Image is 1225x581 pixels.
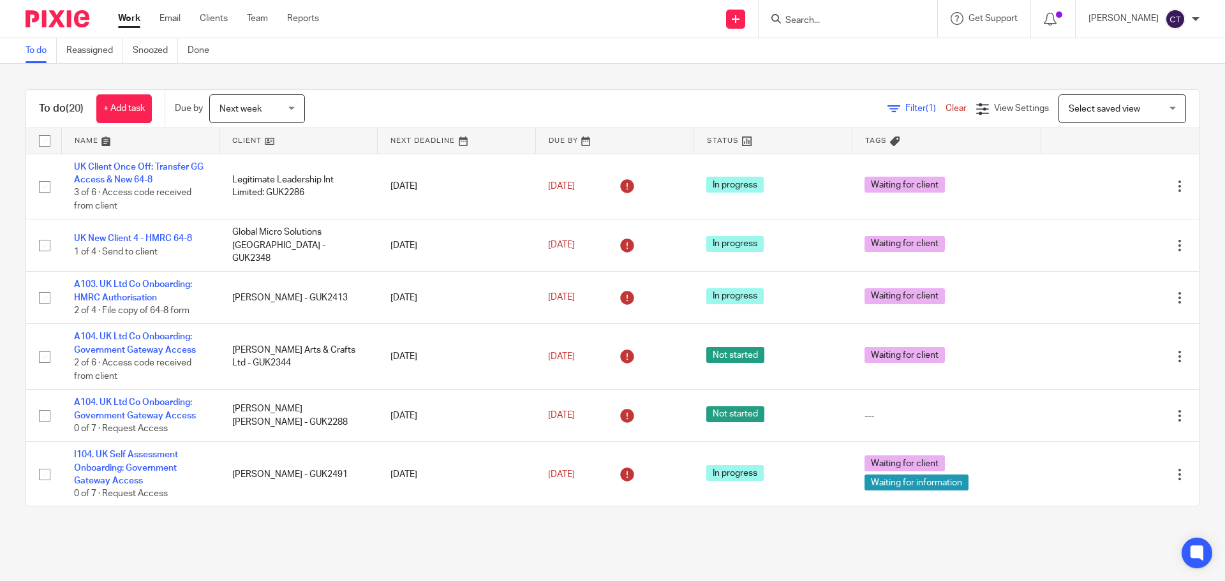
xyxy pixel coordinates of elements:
[26,38,57,63] a: To do
[865,288,945,304] span: Waiting for client
[175,102,203,115] p: Due by
[74,490,168,499] span: 0 of 7 · Request Access
[1069,105,1140,114] span: Select saved view
[706,288,764,304] span: In progress
[548,470,575,479] span: [DATE]
[784,15,899,27] input: Search
[946,104,967,113] a: Clear
[706,406,764,422] span: Not started
[378,324,536,390] td: [DATE]
[706,347,764,363] span: Not started
[133,38,178,63] a: Snoozed
[74,424,168,433] span: 0 of 7 · Request Access
[118,12,140,25] a: Work
[865,347,945,363] span: Waiting for client
[926,104,936,113] span: (1)
[865,137,887,144] span: Tags
[865,236,945,252] span: Waiting for client
[247,12,268,25] a: Team
[200,12,228,25] a: Clients
[74,450,178,485] a: I104. UK Self Assessment Onboarding: Government Gateway Access
[26,10,89,27] img: Pixie
[706,177,764,193] span: In progress
[74,163,204,184] a: UK Client Once Off: Transfer GG Access & New 64-8
[548,411,575,420] span: [DATE]
[548,352,575,361] span: [DATE]
[548,293,575,302] span: [DATE]
[219,219,378,272] td: Global Micro Solutions [GEOGRAPHIC_DATA] - GUK2348
[378,272,536,324] td: [DATE]
[219,324,378,390] td: [PERSON_NAME] Arts & Crafts Ltd - GUK2344
[865,177,945,193] span: Waiting for client
[219,272,378,324] td: [PERSON_NAME] - GUK2413
[287,12,319,25] a: Reports
[66,103,84,114] span: (20)
[378,219,536,272] td: [DATE]
[994,104,1049,113] span: View Settings
[66,38,123,63] a: Reassigned
[219,390,378,442] td: [PERSON_NAME] [PERSON_NAME] - GUK2288
[74,332,196,354] a: A104. UK Ltd Co Onboarding: Government Gateway Access
[378,390,536,442] td: [DATE]
[188,38,219,63] a: Done
[74,358,191,381] span: 2 of 6 · Access code received from client
[74,280,192,302] a: A103. UK Ltd Co Onboarding: HMRC Authorisation
[74,234,192,243] a: UK New Client 4 - HMRC 64-8
[378,154,536,219] td: [DATE]
[378,442,536,508] td: [DATE]
[74,188,191,210] span: 3 of 6 · Access code received from client
[219,154,378,219] td: Legitimate Leadership Int Limited: GUK2286
[74,306,189,315] span: 2 of 4 · File copy of 64-8 form
[39,102,84,115] h1: To do
[905,104,946,113] span: Filter
[548,182,575,191] span: [DATE]
[865,409,1028,422] div: ---
[74,247,158,256] span: 1 of 4 · Send to client
[1165,9,1185,29] img: svg%3E
[865,474,969,490] span: Waiting for information
[706,236,764,252] span: In progress
[219,442,378,508] td: [PERSON_NAME] - GUK2491
[96,94,152,123] a: + Add task
[219,105,262,114] span: Next week
[548,241,575,250] span: [DATE]
[74,398,196,420] a: A104. UK Ltd Co Onboarding: Government Gateway Access
[160,12,181,25] a: Email
[1088,12,1159,25] p: [PERSON_NAME]
[969,14,1018,23] span: Get Support
[706,465,764,481] span: In progress
[865,455,945,471] span: Waiting for client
